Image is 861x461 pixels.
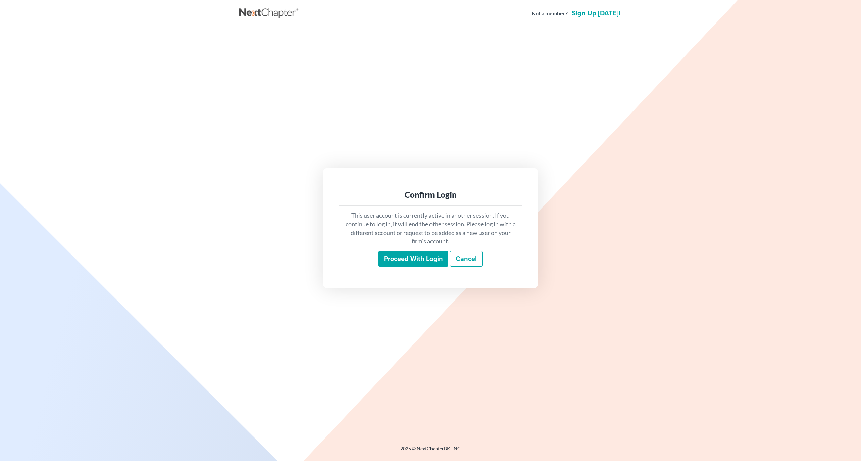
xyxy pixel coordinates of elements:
[345,189,516,200] div: Confirm Login
[450,251,483,267] a: Cancel
[239,445,622,457] div: 2025 © NextChapterBK, INC
[378,251,448,267] input: Proceed with login
[570,10,622,17] a: Sign up [DATE]!
[345,211,516,246] p: This user account is currently active in another session. If you continue to log in, it will end ...
[531,10,568,17] strong: Not a member?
